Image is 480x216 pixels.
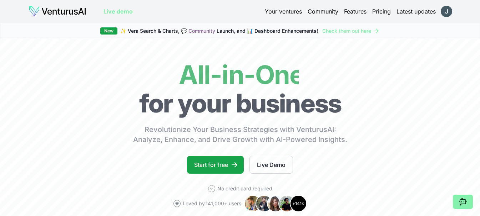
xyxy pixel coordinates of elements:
a: Features [344,7,367,16]
img: Avatar 2 [256,195,273,212]
a: Live demo [103,7,133,16]
img: ACg8ocKsYm6Oaa3NLH4cUlIdRhB5js_m7q9N447pZTOdElp8LSwUuQ=s96-c [441,6,452,17]
img: Avatar 3 [267,195,284,212]
a: Pricing [372,7,391,16]
div: New [100,27,117,35]
img: Avatar 1 [244,195,261,212]
img: logo [29,6,86,17]
a: Community [188,28,215,34]
a: Community [308,7,338,16]
a: Start for free [187,156,244,174]
a: Your ventures [265,7,302,16]
a: Live Demo [249,156,293,174]
a: Check them out here [322,27,380,35]
a: Latest updates [396,7,436,16]
img: Avatar 4 [278,195,295,212]
span: ✨ Vera Search & Charts, 💬 Launch, and 📊 Dashboard Enhancements! [120,27,318,35]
